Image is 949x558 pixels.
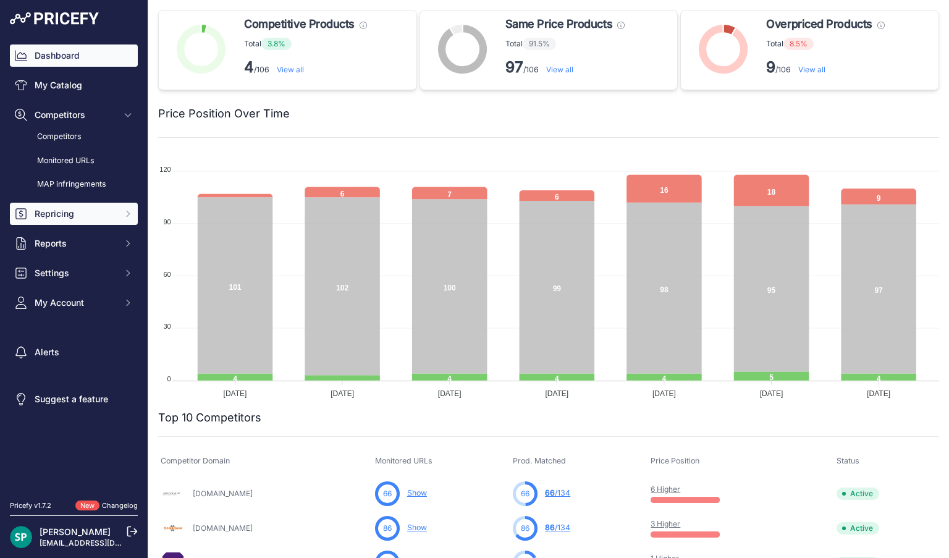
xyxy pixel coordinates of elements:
[10,232,138,255] button: Reports
[159,166,171,173] tspan: 120
[10,174,138,195] a: MAP infringements
[35,237,116,250] span: Reports
[35,208,116,220] span: Repricing
[10,150,138,172] a: Monitored URLs
[513,456,566,465] span: Prod. Matched
[383,488,392,499] span: 66
[783,38,814,50] span: 8.5%
[244,38,367,50] p: Total
[545,523,570,532] a: 86/134
[505,15,612,33] span: Same Price Products
[545,389,568,398] tspan: [DATE]
[10,203,138,225] button: Repricing
[10,292,138,314] button: My Account
[505,38,625,50] p: Total
[75,501,99,511] span: New
[407,488,427,497] a: Show
[651,484,680,494] a: 6 Higher
[193,489,253,498] a: [DOMAIN_NAME]
[10,388,138,410] a: Suggest a feature
[10,74,138,96] a: My Catalog
[652,389,676,398] tspan: [DATE]
[545,523,555,532] span: 86
[163,271,171,278] tspan: 60
[163,218,171,226] tspan: 90
[244,15,355,33] span: Competitive Products
[224,389,247,398] tspan: [DATE]
[505,57,625,77] p: /106
[867,389,890,398] tspan: [DATE]
[10,44,138,486] nav: Sidebar
[158,409,261,426] h2: Top 10 Competitors
[651,456,699,465] span: Price Position
[35,109,116,121] span: Competitors
[505,58,523,76] strong: 97
[651,519,680,528] a: 3 Higher
[10,126,138,148] a: Competitors
[760,389,783,398] tspan: [DATE]
[167,375,171,383] tspan: 0
[10,262,138,284] button: Settings
[102,501,138,510] a: Changelog
[161,456,230,465] span: Competitor Domain
[163,323,171,330] tspan: 30
[521,488,529,499] span: 66
[407,523,427,532] a: Show
[546,65,573,74] a: View all
[766,38,884,50] p: Total
[10,44,138,67] a: Dashboard
[158,105,290,122] h2: Price Position Over Time
[523,38,556,50] span: 91.5%
[10,341,138,363] a: Alerts
[545,488,555,497] span: 66
[244,57,367,77] p: /106
[438,389,462,398] tspan: [DATE]
[35,297,116,309] span: My Account
[383,523,392,534] span: 86
[375,456,432,465] span: Monitored URLs
[798,65,825,74] a: View all
[766,58,775,76] strong: 9
[837,488,879,500] span: Active
[261,38,292,50] span: 3.8%
[766,57,884,77] p: /106
[837,522,879,535] span: Active
[40,538,169,547] a: [EMAIL_ADDRESS][DOMAIN_NAME]
[277,65,304,74] a: View all
[766,15,872,33] span: Overpriced Products
[837,456,859,465] span: Status
[40,526,111,537] a: [PERSON_NAME]
[35,267,116,279] span: Settings
[10,104,138,126] button: Competitors
[521,523,529,534] span: 86
[545,488,570,497] a: 66/134
[193,523,253,533] a: [DOMAIN_NAME]
[10,12,99,25] img: Pricefy Logo
[10,501,51,511] div: Pricefy v1.7.2
[244,58,254,76] strong: 4
[331,389,354,398] tspan: [DATE]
